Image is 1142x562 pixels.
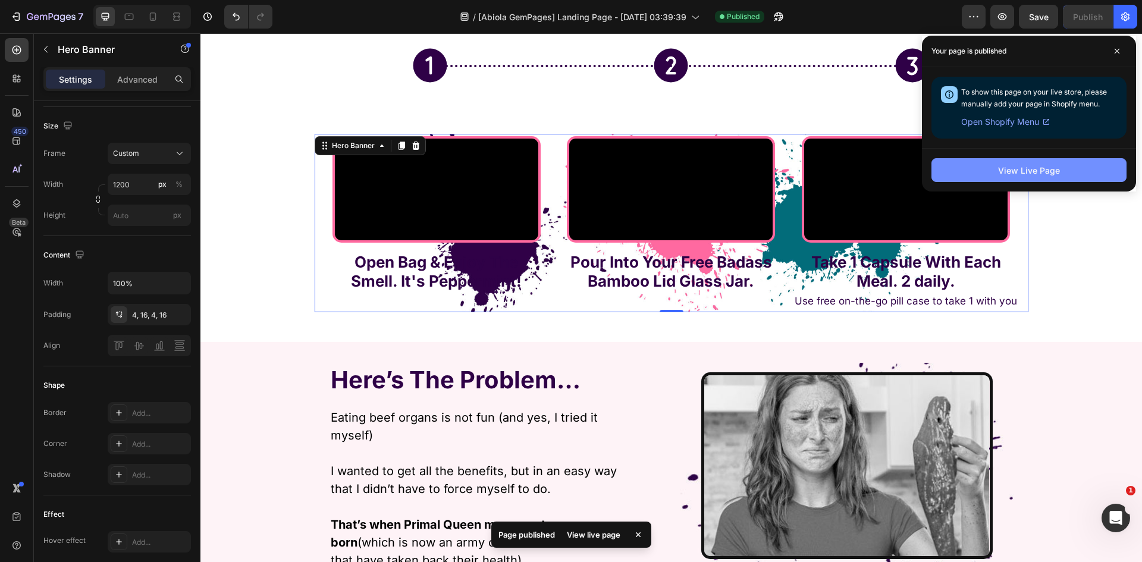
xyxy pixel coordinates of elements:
[108,205,191,226] input: px
[224,5,272,29] div: Undo/Redo
[108,174,191,195] input: px%
[560,526,628,543] div: View live page
[175,179,183,190] div: %
[43,118,75,134] div: Size
[473,11,476,23] span: /
[113,148,139,159] span: Custom
[129,107,177,118] div: Hero Banner
[1019,5,1058,29] button: Save
[132,439,188,450] div: Add...
[43,309,71,320] div: Padding
[158,179,167,190] div: px
[961,115,1039,129] span: Open Shopify Menu
[370,219,572,257] strong: Pour Into Your Free Badass Bamboo Lid Glass Jar.
[43,148,65,159] label: Frame
[132,537,188,548] div: Add...
[931,45,1006,57] p: Your page is published
[108,272,190,294] input: Auto
[172,177,186,191] button: px
[59,73,92,86] p: Settings
[132,470,188,481] div: Add...
[594,260,817,275] p: Use free on-the-go pill case to take 1 with you
[43,340,60,351] div: Align
[43,407,67,418] div: Border
[43,210,65,221] label: Height
[130,332,380,361] strong: Here’s The Problem…
[5,5,89,29] button: 7
[43,179,63,190] label: Width
[43,278,63,288] div: Width
[43,469,71,480] div: Shadow
[931,158,1127,182] button: View Live Page
[132,310,188,321] div: 4, 16, 4, 16
[130,375,432,411] p: Eating beef organs is not fun (and yes, I tried it myself)
[108,143,191,164] button: Custom
[78,10,83,24] p: 7
[58,42,159,56] p: Hero Banner
[1029,12,1049,22] span: Save
[727,11,760,22] span: Published
[43,438,67,449] div: Corner
[611,219,801,257] strong: Take 1 Capsule With Each Meal. 2 daily.
[173,211,181,219] span: px
[11,127,29,136] div: 450
[43,380,65,391] div: Shape
[43,535,86,546] div: Hover effect
[155,177,170,191] button: %
[117,73,158,86] p: Advanced
[604,105,807,207] video: Video
[1102,504,1130,532] iframe: Intercom live chat
[369,105,572,207] video: Video
[961,87,1107,108] span: To show this page on your live store, please manually add your page in Shopify menu.
[1063,5,1113,29] button: Publish
[1126,486,1135,495] span: 1
[132,408,188,419] div: Add...
[130,429,432,536] p: I wanted to get all the benefits, but in an easy way that I didn’t have to force myself to do. (w...
[43,247,87,263] div: Content
[200,33,1142,562] iframe: To enrich screen reader interactions, please activate Accessibility in Grammarly extension settings
[9,218,29,227] div: Beta
[498,529,555,541] p: Page published
[478,11,686,23] span: [Abiola GemPages] Landing Page - [DATE] 03:39:39
[43,509,64,520] div: Effect
[501,339,792,526] img: gempages_511364164535452839-8ad3f252-fb8a-4d1e-9af8-fc7947fb7339.jpg
[1073,11,1103,23] div: Publish
[998,164,1060,177] div: View Live Page
[130,484,372,516] strong: That’s when Primal Queen movement was born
